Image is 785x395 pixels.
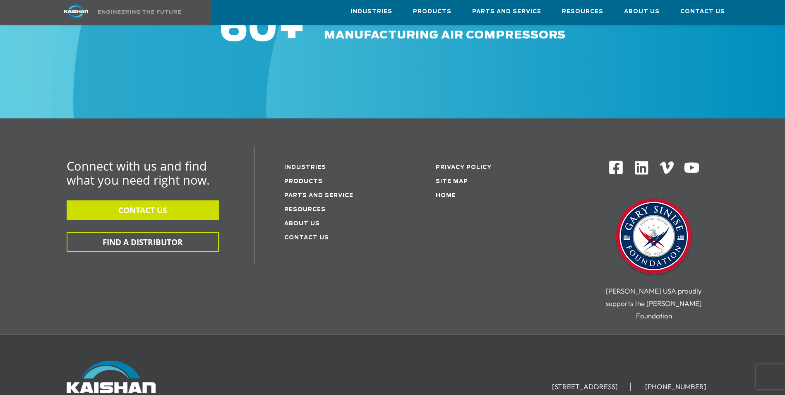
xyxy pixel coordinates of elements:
a: About Us [624,0,660,23]
a: Contact Us [680,0,725,23]
img: Youtube [684,160,700,176]
img: Engineering the future [98,10,181,14]
button: FIND A DISTRIBUTOR [67,232,219,252]
img: kaishan logo [45,4,107,19]
span: years in the business of manufacturing air compressors [324,15,566,41]
span: [PERSON_NAME] USA proudly supports the [PERSON_NAME] Foundation [606,287,702,320]
a: Products [284,179,323,184]
a: About Us [284,221,320,226]
span: + [278,10,306,48]
li: [STREET_ADDRESS] [540,383,631,391]
a: Products [413,0,451,23]
span: Products [413,7,451,17]
a: Parts and Service [472,0,541,23]
span: Contact Us [680,7,725,17]
a: Site Map [436,179,468,184]
a: Home [436,193,456,198]
img: Gary Sinise Foundation [612,196,695,279]
span: Industries [350,7,392,17]
a: Parts and service [284,193,353,198]
a: Privacy Policy [436,165,492,170]
img: Linkedin [634,160,650,176]
img: Facebook [608,160,624,175]
span: Parts and Service [472,7,541,17]
li: [PHONE_NUMBER] [633,383,719,391]
span: Resources [562,7,603,17]
span: About Us [624,7,660,17]
span: Connect with us and find what you need right now. [67,158,210,188]
a: Resources [562,0,603,23]
a: Industries [284,165,326,170]
button: CONTACT US [67,200,219,220]
img: Vimeo [660,161,674,173]
a: Contact Us [284,235,329,241]
span: 60 [219,10,278,48]
a: Resources [284,207,326,212]
a: Industries [350,0,392,23]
